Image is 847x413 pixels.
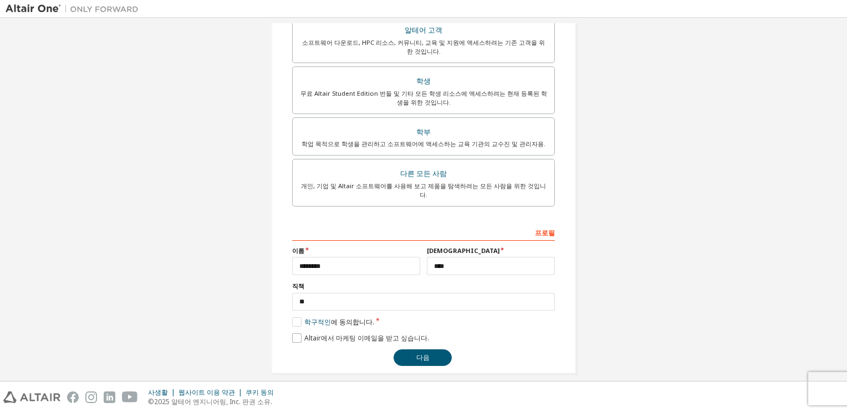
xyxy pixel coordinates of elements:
label: 에 동의합니다. [292,317,374,327]
img: altair_logo.svg [3,391,60,403]
div: 무료 Altair Student Edition 번들 및 기타 모든 학생 리소스에 액세스하려는 현재 등록된 학생을 위한 것입니다. [299,89,548,107]
div: 프로필 [292,223,555,241]
label: Altair에서 마케팅 이메일을 받고 싶습니다. [292,333,429,343]
img: 알테어 원 [6,3,144,14]
img: facebook.svg [67,391,79,403]
div: 소프트웨어 다운로드, HPC 리소스, 커뮤니티, 교육 및 지원에 액세스하려는 기존 고객을 위한 것입니다. [299,38,548,56]
img: youtube.svg [122,391,138,403]
label: 직책 [292,282,555,291]
font: 2025 알테어 엔지니어링, Inc. 판권 소유. [154,397,272,406]
div: 웹사이트 이용 약관 [178,388,246,397]
div: 다른 모든 사람 [299,166,548,182]
div: 학생 [299,74,548,89]
div: 학업 목적으로 학생을 관리하고 소프트웨어에 액세스하는 교육 기관의 교수진 및 관리자용. [299,140,548,148]
div: 쿠키 동의 [246,388,280,397]
a: 학구적인 [304,317,331,327]
div: 사생활 [148,388,178,397]
div: 알테어 고객 [299,23,548,38]
div: 개인, 기업 및 Altair 소프트웨어를 사용해 보고 제품을 탐색하려는 모든 사람을 위한 것입니다. [299,182,548,199]
div: 학부 [299,125,548,140]
p: © [148,397,280,406]
img: linkedin.svg [104,391,115,403]
label: 이름 [292,246,420,255]
label: [DEMOGRAPHIC_DATA] [427,246,555,255]
img: instagram.svg [85,391,97,403]
button: 다음 [394,349,452,366]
